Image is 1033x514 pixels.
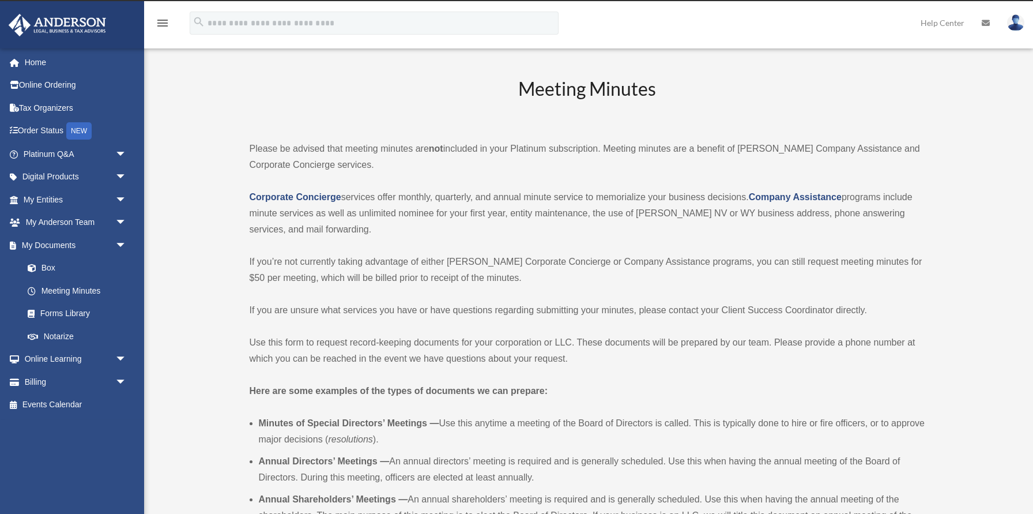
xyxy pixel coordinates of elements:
[328,434,372,444] em: resolutions
[115,188,138,212] span: arrow_drop_down
[115,234,138,257] span: arrow_drop_down
[66,122,92,140] div: NEW
[8,96,144,119] a: Tax Organizers
[250,141,925,173] p: Please be advised that meeting minutes are included in your Platinum subscription. Meeting minute...
[115,211,138,235] span: arrow_drop_down
[749,192,842,202] a: Company Assistance
[16,279,138,302] a: Meeting Minutes
[259,456,390,466] b: Annual Directors’ Meetings —
[259,415,925,448] li: Use this anytime a meeting of the Board of Directors is called. This is typically done to hire or...
[259,453,925,486] li: An annual directors’ meeting is required and is generally scheduled. Use this when having the ann...
[8,211,144,234] a: My Anderson Teamarrow_drop_down
[8,348,144,371] a: Online Learningarrow_drop_down
[5,14,110,36] img: Anderson Advisors Platinum Portal
[259,418,439,428] b: Minutes of Special Directors’ Meetings —
[115,166,138,189] span: arrow_drop_down
[250,189,925,238] p: services offer monthly, quarterly, and annual minute service to memorialize your business decisio...
[8,188,144,211] a: My Entitiesarrow_drop_down
[250,302,925,318] p: If you are unsure what services you have or have questions regarding submitting your minutes, ple...
[8,74,144,97] a: Online Ordering
[8,142,144,166] a: Platinum Q&Aarrow_drop_down
[16,302,144,325] a: Forms Library
[156,20,169,30] a: menu
[8,393,144,417] a: Events Calendar
[250,76,925,124] h2: Meeting Minutes
[115,142,138,166] span: arrow_drop_down
[250,386,548,396] strong: Here are some examples of the types of documents we can prepare:
[115,370,138,394] span: arrow_drop_down
[8,370,144,393] a: Billingarrow_drop_down
[250,254,925,286] p: If you’re not currently taking advantage of either [PERSON_NAME] Corporate Concierge or Company A...
[250,335,925,367] p: Use this form to request record-keeping documents for your corporation or LLC. These documents wi...
[8,119,144,143] a: Order StatusNEW
[8,51,144,74] a: Home
[193,16,205,28] i: search
[156,16,169,30] i: menu
[259,494,408,504] b: Annual Shareholders’ Meetings —
[16,325,144,348] a: Notarize
[115,348,138,372] span: arrow_drop_down
[8,234,144,257] a: My Documentsarrow_drop_down
[250,192,341,202] a: Corporate Concierge
[429,144,443,153] strong: not
[16,257,144,280] a: Box
[1007,14,1024,31] img: User Pic
[8,166,144,189] a: Digital Productsarrow_drop_down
